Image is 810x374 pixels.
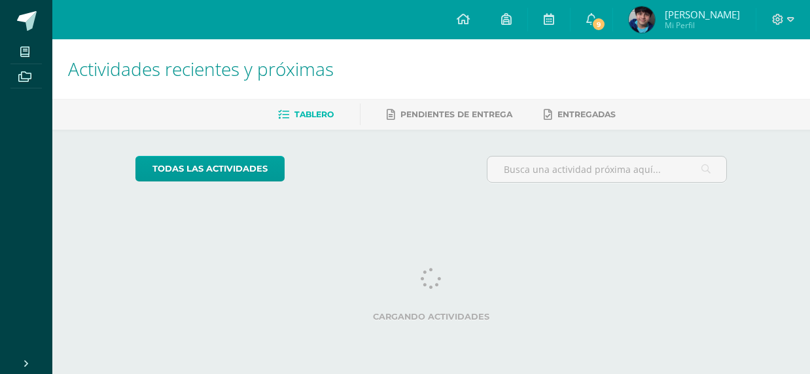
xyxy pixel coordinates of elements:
[68,56,334,81] span: Actividades recientes y próximas
[387,104,512,125] a: Pendientes de entrega
[665,20,740,31] span: Mi Perfil
[400,109,512,119] span: Pendientes de entrega
[278,104,334,125] a: Tablero
[629,7,655,33] img: efa2dac539197384e2cd2b5529bbecf5.png
[294,109,334,119] span: Tablero
[591,17,606,31] span: 9
[544,104,616,125] a: Entregadas
[487,157,727,182] input: Busca una actividad próxima aquí...
[665,8,740,21] span: [PERSON_NAME]
[557,109,616,119] span: Entregadas
[135,312,728,322] label: Cargando actividades
[135,156,285,181] a: todas las Actividades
